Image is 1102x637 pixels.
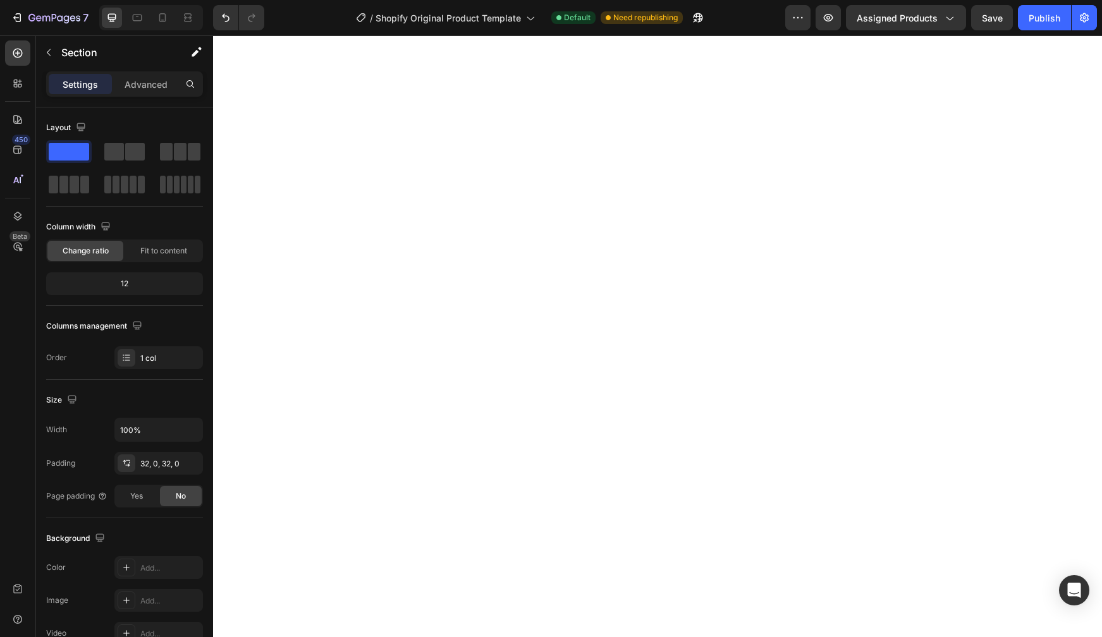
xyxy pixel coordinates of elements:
[213,35,1102,637] iframe: Design area
[46,490,107,502] div: Page padding
[140,353,200,364] div: 1 col
[1029,11,1060,25] div: Publish
[115,418,202,441] input: Auto
[46,219,113,236] div: Column width
[140,245,187,257] span: Fit to content
[83,10,89,25] p: 7
[982,13,1003,23] span: Save
[213,5,264,30] div: Undo/Redo
[61,45,165,60] p: Section
[613,12,678,23] span: Need republishing
[46,424,67,435] div: Width
[46,392,80,409] div: Size
[130,490,143,502] span: Yes
[1018,5,1071,30] button: Publish
[971,5,1013,30] button: Save
[857,11,938,25] span: Assigned Products
[46,595,68,606] div: Image
[564,12,591,23] span: Default
[9,231,30,241] div: Beta
[12,135,30,145] div: 450
[140,562,200,574] div: Add...
[140,458,200,470] div: 32, 0, 32, 0
[46,458,75,469] div: Padding
[63,78,98,91] p: Settings
[46,318,145,335] div: Columns management
[46,352,67,363] div: Order
[63,245,109,257] span: Change ratio
[46,562,66,573] div: Color
[370,11,373,25] span: /
[1059,575,1089,605] div: Open Intercom Messenger
[176,490,186,502] span: No
[846,5,966,30] button: Assigned Products
[140,595,200,607] div: Add...
[5,5,94,30] button: 7
[376,11,521,25] span: Shopify Original Product Template
[46,119,89,136] div: Layout
[49,275,200,293] div: 12
[46,530,107,547] div: Background
[125,78,168,91] p: Advanced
